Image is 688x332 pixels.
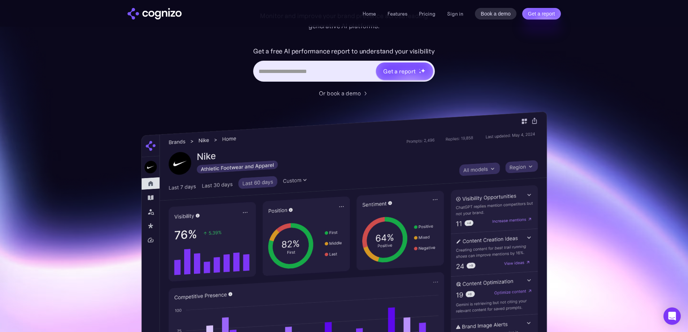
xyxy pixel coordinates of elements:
img: star [419,71,421,74]
div: Or book a demo [319,89,361,98]
a: home [127,8,182,20]
a: Get a report [522,8,561,20]
form: Hero URL Input Form [253,46,435,85]
a: Book a demo [475,8,516,20]
div: Get a report [383,67,416,76]
a: Sign in [447,9,463,18]
a: Features [388,10,407,17]
div: Open Intercom Messenger [663,307,681,325]
a: Home [363,10,376,17]
img: cognizo logo [127,8,182,20]
a: Pricing [419,10,436,17]
img: star [419,69,420,70]
label: Get a free AI performance report to understand your visibility [253,46,435,57]
a: Get a reportstarstarstar [375,62,434,81]
a: Or book a demo [319,89,369,98]
img: star [421,68,425,73]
